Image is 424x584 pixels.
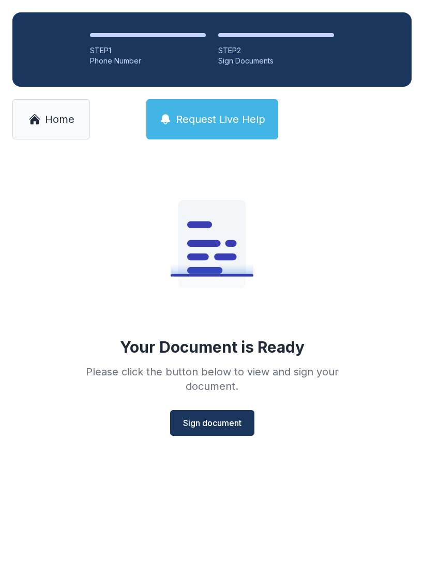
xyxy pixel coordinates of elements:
[218,56,334,66] div: Sign Documents
[176,112,265,127] span: Request Live Help
[120,338,305,356] div: Your Document is Ready
[63,365,361,393] div: Please click the button below to view and sign your document.
[218,45,334,56] div: STEP 2
[90,45,206,56] div: STEP 1
[90,56,206,66] div: Phone Number
[183,417,241,429] span: Sign document
[45,112,74,127] span: Home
